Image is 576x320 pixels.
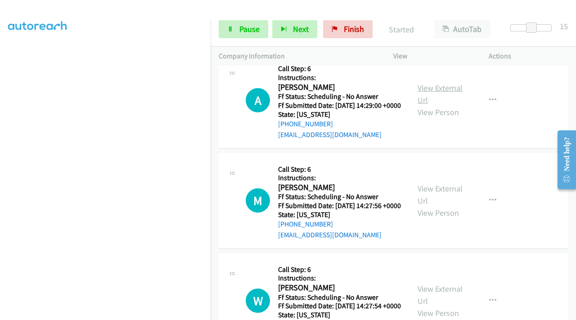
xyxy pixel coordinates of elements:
p: Started [385,23,418,36]
h5: Ff Submitted Date: [DATE] 14:27:56 +0000 [278,201,401,210]
p: Company Information [219,51,377,62]
a: View External Url [418,183,463,206]
h5: Call Step: 6 [278,265,401,274]
a: [PHONE_NUMBER] [278,220,333,228]
h5: State: [US_STATE] [278,311,401,320]
div: 15 [560,20,568,32]
h5: Ff Status: Scheduling - No Answer [278,92,401,101]
p: Actions [489,51,568,62]
p: View [393,51,472,62]
h5: Ff Status: Scheduling - No Answer [278,192,401,201]
span: Finish [344,24,364,34]
h5: Instructions: [278,73,401,82]
h1: W [246,289,270,313]
a: View External Url [418,83,463,105]
h2: [PERSON_NAME] [278,283,398,293]
span: Next [293,24,309,34]
h5: State: [US_STATE] [278,210,401,219]
h1: A [246,88,270,112]
button: Next [272,20,317,38]
h5: Ff Submitted Date: [DATE] 14:27:54 +0000 [278,302,401,311]
a: View Person [418,308,459,318]
h5: Instructions: [278,274,401,283]
button: AutoTab [434,20,490,38]
a: View Person [418,107,459,117]
a: Finish [323,20,373,38]
a: View External Url [418,284,463,306]
span: Pause [239,24,260,34]
h5: State: [US_STATE] [278,110,401,119]
a: Pause [219,20,268,38]
a: View Person [418,208,459,218]
div: The call is yet to be attempted [246,88,270,112]
h5: Ff Submitted Date: [DATE] 14:29:00 +0000 [278,101,401,110]
h2: [PERSON_NAME] [278,82,398,93]
div: The call is yet to be attempted [246,188,270,213]
a: [PHONE_NUMBER] [278,120,333,128]
h1: M [246,188,270,213]
h2: [PERSON_NAME] [278,182,398,193]
a: [EMAIL_ADDRESS][DOMAIN_NAME] [278,231,382,239]
h5: Call Step: 6 [278,64,401,73]
iframe: Resource Center [550,124,576,196]
a: [EMAIL_ADDRESS][DOMAIN_NAME] [278,130,382,139]
h5: Call Step: 6 [278,165,401,174]
div: The call is yet to be attempted [246,289,270,313]
h5: Instructions: [278,173,401,182]
h5: Ff Status: Scheduling - No Answer [278,293,401,302]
